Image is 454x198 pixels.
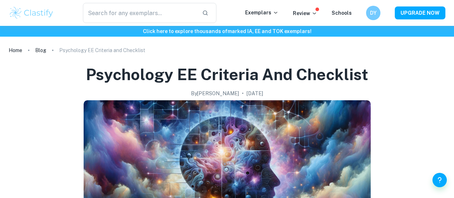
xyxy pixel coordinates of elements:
h1: Psychology EE Criteria and Checklist [86,64,368,85]
button: DY [366,6,380,20]
h6: Click here to explore thousands of marked IA, EE and TOK exemplars ! [1,27,453,35]
a: Blog [35,45,46,55]
button: UPGRADE NOW [395,6,445,19]
a: Home [9,45,22,55]
h2: [DATE] [247,89,263,97]
input: Search for any exemplars... [83,3,196,23]
a: Schools [332,10,352,16]
img: Clastify logo [9,6,54,20]
p: Psychology EE Criteria and Checklist [59,46,145,54]
button: Help and Feedback [432,173,447,187]
p: Exemplars [245,9,279,17]
p: • [242,89,244,97]
h6: DY [369,9,378,17]
h2: By [PERSON_NAME] [191,89,239,97]
p: Review [293,9,317,17]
